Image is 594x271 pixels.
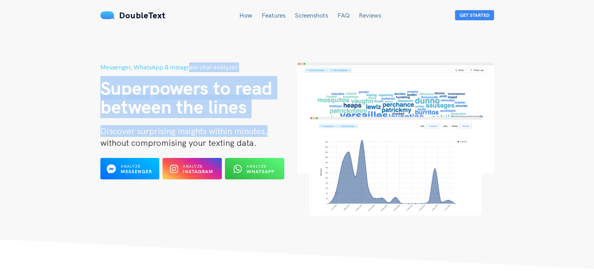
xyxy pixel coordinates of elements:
span: Analyze [246,164,266,169]
span: between the lines [100,95,247,118]
img: hero [297,62,494,216]
a: Features [262,11,285,19]
a: Analyze Messenger [100,168,160,175]
button: Get Started [455,10,494,20]
span: Analyze [183,164,203,169]
a: DoubleText [100,10,166,21]
b: WhatsApp [246,168,275,174]
button: Analyze WhatsApp [225,158,284,179]
a: Analyze Instagram [162,168,222,175]
a: FAQ [337,11,350,19]
button: Analyze Instagram [162,158,222,179]
span: DoubleText [119,10,166,21]
a: Reviews [359,11,381,19]
button: Analyze Messenger [100,158,160,179]
b: Instagram [183,168,213,174]
span: without compromising your texting data. [100,137,257,148]
a: How [239,11,252,19]
span: Analyze [121,164,141,169]
img: mS3x8y1f88AAAAABJRU5ErkJggg== [100,11,115,19]
b: Messenger [121,168,152,174]
h5: Messenger, WhatsApp & Instagram chat analyzer [100,62,297,72]
span: Superpowers to read [100,76,273,99]
span: Discover surprising insights within minutes, [100,126,268,136]
a: Screenshots [295,11,328,19]
a: Analyze WhatsApp [225,168,284,175]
